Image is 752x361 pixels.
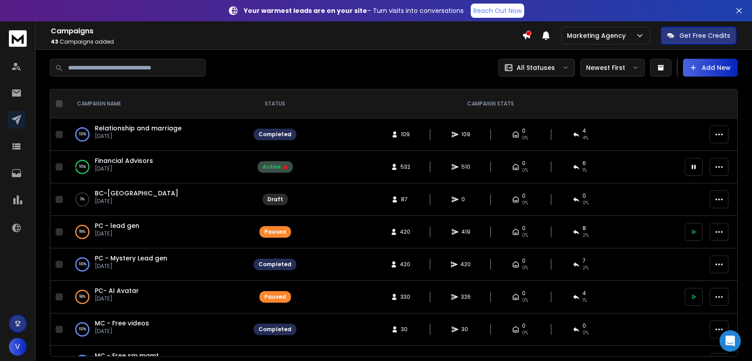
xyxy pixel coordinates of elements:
span: PC - Mystery Lead gen [95,254,167,263]
a: MC - Free sm mgmt [95,351,159,360]
p: [DATE] [95,198,178,205]
span: 30 [461,326,470,333]
span: 0% [522,134,528,142]
p: [DATE] [95,263,167,270]
span: 0 [522,225,526,232]
div: Paused [264,293,286,300]
a: Relationship and marriage [95,124,182,133]
button: V [9,338,27,356]
h1: Campaigns [51,26,522,37]
button: Add New [683,59,738,77]
span: 6 [582,160,586,167]
span: 0 [522,127,526,134]
img: logo [9,30,27,47]
span: 4 [582,290,586,297]
span: 87 [401,196,410,203]
span: 43 [51,38,58,45]
span: 0 [582,322,586,329]
span: 0 [522,290,526,297]
span: 2 % [582,264,589,272]
span: 109 [401,131,410,138]
td: 0%BC-[GEOGRAPHIC_DATA][DATE] [66,183,248,216]
th: CAMPAIGN STATS [302,89,679,118]
span: 420 [400,261,410,268]
p: Marketing Agency [567,31,629,40]
th: CAMPAIGN NAME [66,89,248,118]
button: Newest First [580,59,645,77]
span: 0% [522,199,528,207]
div: Completed [259,326,291,333]
p: – Turn visits into conversations [244,6,464,15]
a: MC - Free videos [95,319,149,328]
span: 419 [461,228,470,235]
span: 30 [401,326,410,333]
span: 4 % [582,134,588,142]
p: [DATE] [95,133,182,140]
span: 109 [461,131,470,138]
p: 95 % [79,162,86,171]
td: 98%PC- AI Avatar[DATE] [66,281,248,313]
span: 1 % [582,167,587,174]
a: Reach Out Now [471,4,524,18]
a: Financial Advisors [95,156,153,165]
a: PC - lead gen [95,221,139,230]
span: 0 [582,192,586,199]
span: 0 % [582,329,589,337]
p: [DATE] [95,230,139,237]
p: 100 % [79,325,86,334]
td: 100%PC - Mystery Lead gen[DATE] [66,248,248,281]
a: BC-[GEOGRAPHIC_DATA] [95,189,178,198]
td: 95%Financial Advisors[DATE] [66,151,248,183]
span: 1 % [582,297,587,304]
p: Campaigns added [51,38,522,45]
p: 98 % [79,292,85,301]
p: Reach Out Now [473,6,522,15]
div: Completed [259,131,291,138]
span: 326 [461,293,471,300]
span: 0% [522,232,528,239]
span: 0% [582,199,589,207]
span: 0 [522,322,526,329]
span: 420 [461,261,471,268]
div: Open Intercom Messenger [720,330,741,352]
th: STATUS [248,89,302,118]
td: 100%MC - Free videos[DATE] [66,313,248,346]
span: 7 [582,257,586,264]
td: 99%PC - lead gen[DATE] [66,216,248,248]
span: 0 [522,257,526,264]
p: 100 % [79,130,86,139]
a: PC- AI Avatar [95,286,139,295]
p: 100 % [79,260,86,269]
p: [DATE] [95,328,149,335]
span: 0 [522,192,526,199]
span: 0 [522,160,526,167]
p: 99 % [79,227,85,236]
span: 2 % [582,232,589,239]
span: 330 [400,293,410,300]
p: Get Free Credits [679,31,730,40]
p: All Statuses [517,63,555,72]
p: [DATE] [95,165,153,172]
span: 0% [522,167,528,174]
button: Get Free Credits [661,27,736,45]
div: Active [263,163,288,170]
span: 0% [522,264,528,272]
p: [DATE] [95,295,139,302]
div: Draft [267,196,283,203]
div: Completed [259,261,291,268]
span: 510 [461,163,470,170]
span: 0 [461,196,470,203]
strong: Your warmest leads are on your site [244,6,367,15]
span: 4 [582,127,586,134]
span: 0% [522,297,528,304]
span: 420 [400,228,410,235]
